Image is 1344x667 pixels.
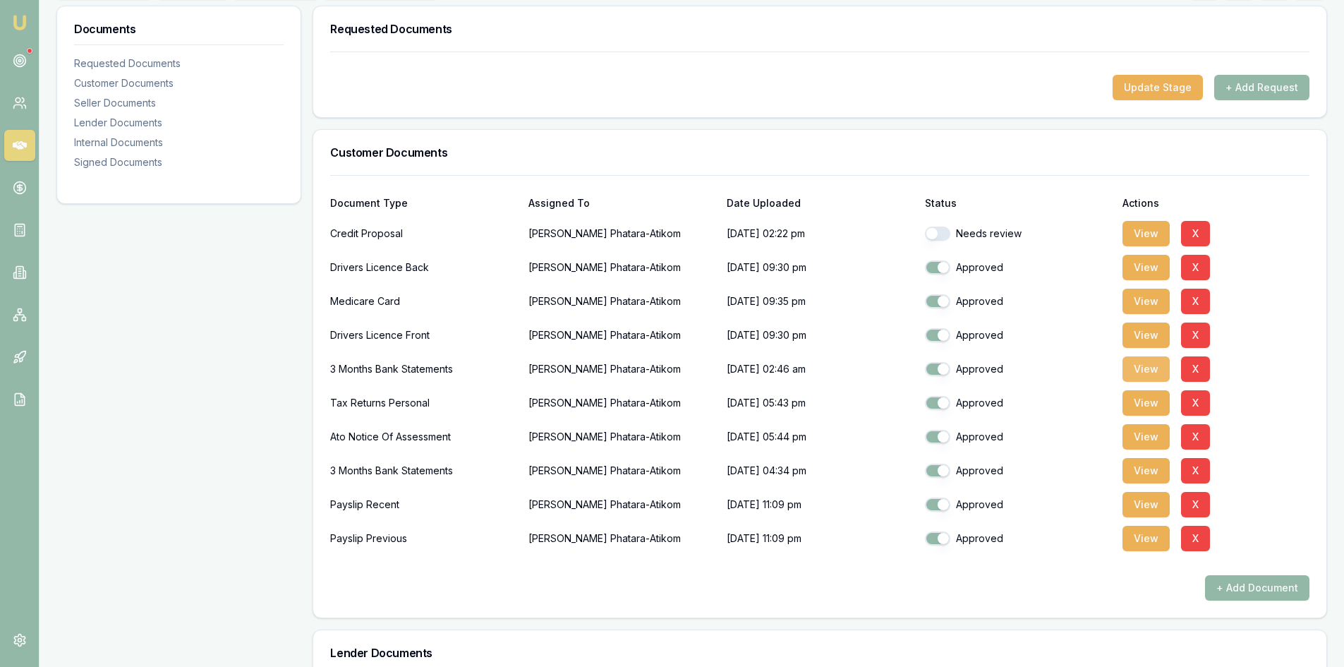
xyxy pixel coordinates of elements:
[528,321,715,349] p: [PERSON_NAME] Phatara-Atikom
[528,355,715,383] p: [PERSON_NAME] Phatara-Atikom
[1181,255,1210,280] button: X
[1214,75,1309,100] button: + Add Request
[925,430,1112,444] div: Approved
[1181,458,1210,483] button: X
[1181,356,1210,382] button: X
[74,56,284,71] div: Requested Documents
[74,76,284,90] div: Customer Documents
[727,198,914,208] div: Date Uploaded
[330,423,517,451] div: Ato Notice Of Assessment
[330,647,1309,659] h3: Lender Documents
[727,287,914,316] p: [DATE] 09:35 pm
[1181,289,1210,314] button: X
[1122,323,1170,348] button: View
[925,198,1112,208] div: Status
[727,491,914,519] p: [DATE] 11:09 pm
[528,423,715,451] p: [PERSON_NAME] Phatara-Atikom
[1122,424,1170,450] button: View
[727,389,914,417] p: [DATE] 05:43 pm
[1122,390,1170,416] button: View
[925,531,1112,546] div: Approved
[528,198,715,208] div: Assigned To
[727,220,914,248] p: [DATE] 02:22 pm
[330,198,517,208] div: Document Type
[1205,575,1309,601] button: + Add Document
[1181,221,1210,246] button: X
[330,253,517,282] div: Drivers Licence Back
[925,328,1112,342] div: Approved
[1181,323,1210,348] button: X
[330,147,1309,158] h3: Customer Documents
[1122,526,1170,551] button: View
[74,116,284,130] div: Lender Documents
[1122,255,1170,280] button: View
[528,457,715,485] p: [PERSON_NAME] Phatara-Atikom
[330,220,517,248] div: Credit Proposal
[74,96,284,110] div: Seller Documents
[330,287,517,316] div: Medicare Card
[1181,492,1210,517] button: X
[74,155,284,169] div: Signed Documents
[1113,75,1203,100] button: Update Stage
[1181,390,1210,416] button: X
[11,14,28,31] img: emu-icon-u.png
[528,389,715,417] p: [PERSON_NAME] Phatara-Atikom
[528,220,715,248] p: [PERSON_NAME] Phatara-Atikom
[925,396,1112,410] div: Approved
[925,464,1112,478] div: Approved
[925,498,1112,512] div: Approved
[1181,526,1210,551] button: X
[330,23,1309,35] h3: Requested Documents
[330,524,517,553] div: Payslip Previous
[330,355,517,383] div: 3 Months Bank Statements
[1122,221,1170,246] button: View
[330,491,517,519] div: Payslip Recent
[727,423,914,451] p: [DATE] 05:44 pm
[528,253,715,282] p: [PERSON_NAME] Phatara-Atikom
[1122,492,1170,517] button: View
[727,355,914,383] p: [DATE] 02:46 am
[528,524,715,553] p: [PERSON_NAME] Phatara-Atikom
[925,260,1112,275] div: Approved
[330,321,517,349] div: Drivers Licence Front
[330,389,517,417] div: Tax Returns Personal
[727,321,914,349] p: [DATE] 09:30 pm
[1122,198,1309,208] div: Actions
[1122,356,1170,382] button: View
[1122,289,1170,314] button: View
[528,491,715,519] p: [PERSON_NAME] Phatara-Atikom
[727,524,914,553] p: [DATE] 11:09 pm
[1181,424,1210,450] button: X
[528,287,715,316] p: [PERSON_NAME] Phatara-Atikom
[925,227,1112,241] div: Needs review
[74,136,284,150] div: Internal Documents
[727,253,914,282] p: [DATE] 09:30 pm
[925,362,1112,376] div: Approved
[727,457,914,485] p: [DATE] 04:34 pm
[330,457,517,485] div: 3 Months Bank Statements
[1122,458,1170,483] button: View
[925,294,1112,308] div: Approved
[74,23,284,35] h3: Documents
